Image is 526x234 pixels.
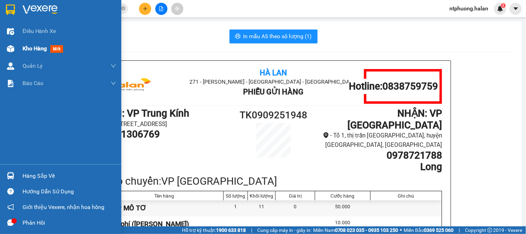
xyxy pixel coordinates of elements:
div: 0 [276,200,315,216]
strong: 0369 525 060 [424,227,454,233]
span: caret-down [513,6,519,12]
h1: HẢI [105,140,231,152]
span: Cung cấp máy in - giấy in: [257,226,311,234]
span: | [251,226,252,234]
h1: TK0909251948 [231,108,316,123]
img: icon-new-feature [497,6,503,12]
span: environment [323,132,329,138]
img: warehouse-icon [7,45,14,52]
img: warehouse-icon [7,62,14,70]
b: Hà Lan [260,68,287,77]
span: Báo cáo [23,79,43,87]
span: Hỗ trợ kỹ thuật: [182,226,246,234]
h1: 0981306769 [105,128,231,140]
b: GỬI : VP Trung Kính [9,47,94,59]
img: warehouse-icon [7,28,14,35]
h1: Hotline: 0838759759 [349,81,438,92]
div: Giá trị [277,193,313,199]
span: plus [143,6,148,11]
div: 50.000 [315,200,370,216]
div: Phụ phí ([PERSON_NAME]) [105,216,224,232]
div: 10.000 [315,216,370,232]
button: plus [139,3,151,15]
span: Kho hàng [23,45,47,52]
div: Tên hàng [107,193,222,199]
span: Quản Lý [23,61,43,70]
span: notification [7,204,14,210]
div: Phản hồi [23,218,116,228]
h1: Long [316,161,442,173]
div: Khối lượng [250,193,274,199]
span: down [111,63,116,69]
div: Ghi chú [372,193,440,199]
span: copyright [488,228,492,233]
h1: 0978721788 [316,150,442,161]
span: | [459,226,460,234]
span: Điều hành xe [23,27,56,35]
span: close-circle [121,6,126,10]
div: Kho chuyển: VP [GEOGRAPHIC_DATA] [105,173,442,189]
div: Hàng sắp về [23,171,116,181]
b: GỬI : VP Trung Kính [105,108,190,119]
span: Giới thiệu Vexere, nhận hoa hồng [23,203,104,211]
span: down [111,81,116,86]
span: Miền Nam [313,226,398,234]
img: logo.jpg [105,69,157,104]
span: file-add [159,6,164,11]
button: caret-down [510,3,522,15]
span: In mẫu A5 theo số lượng (1) [243,32,312,41]
div: Hướng dẫn sử dụng [23,186,116,197]
div: Cước hàng [317,193,368,199]
strong: 0708 023 035 - 0935 103 250 [335,227,398,233]
div: 1 [224,200,248,216]
li: 271 - [PERSON_NAME] - [GEOGRAPHIC_DATA] - [GEOGRAPHIC_DATA] [161,77,386,86]
strong: 1900 633 818 [216,227,246,233]
span: printer [235,33,241,40]
img: logo.jpg [9,9,61,43]
span: close-circle [121,6,126,12]
div: HỘP MÔ TƠ [105,200,224,216]
img: warehouse-icon [7,172,14,179]
b: Phiếu Gửi Hàng [243,87,303,96]
span: message [7,219,14,226]
b: NHẬN : VP [GEOGRAPHIC_DATA] [348,108,442,131]
li: - [STREET_ADDRESS] [105,119,231,129]
button: printerIn mẫu A5 theo số lượng (1) [230,30,318,43]
button: aim [171,3,183,15]
span: question-circle [7,188,14,195]
span: ntphuong.halan [444,4,494,13]
span: mới [50,45,63,53]
div: Số lượng [225,193,246,199]
span: aim [175,6,180,11]
button: file-add [155,3,167,15]
li: 271 - [PERSON_NAME] - [GEOGRAPHIC_DATA] - [GEOGRAPHIC_DATA] [65,17,290,26]
span: 3 [502,3,505,8]
sup: 3 [501,3,506,8]
span: ⚪️ [400,229,402,232]
li: - Tổ 1, thị trấn [GEOGRAPHIC_DATA], huyện [GEOGRAPHIC_DATA], [GEOGRAPHIC_DATA] [316,131,442,149]
span: Miền Bắc [404,226,454,234]
img: solution-icon [7,80,14,87]
div: 11 [248,200,276,216]
img: logo-vxr [6,5,15,15]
